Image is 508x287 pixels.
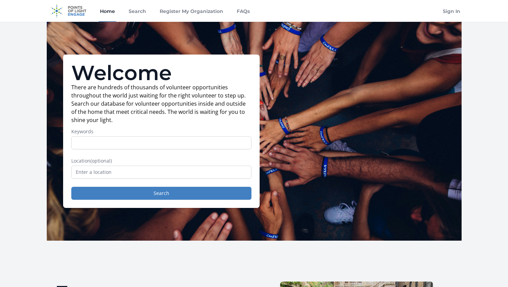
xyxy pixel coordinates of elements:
h1: Welcome [71,63,251,83]
button: Search [71,187,251,200]
label: Location [71,157,251,164]
input: Enter a location [71,166,251,179]
p: There are hundreds of thousands of volunteer opportunities throughout the world just waiting for ... [71,83,251,124]
span: (optional) [90,157,112,164]
label: Keywords [71,128,251,135]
